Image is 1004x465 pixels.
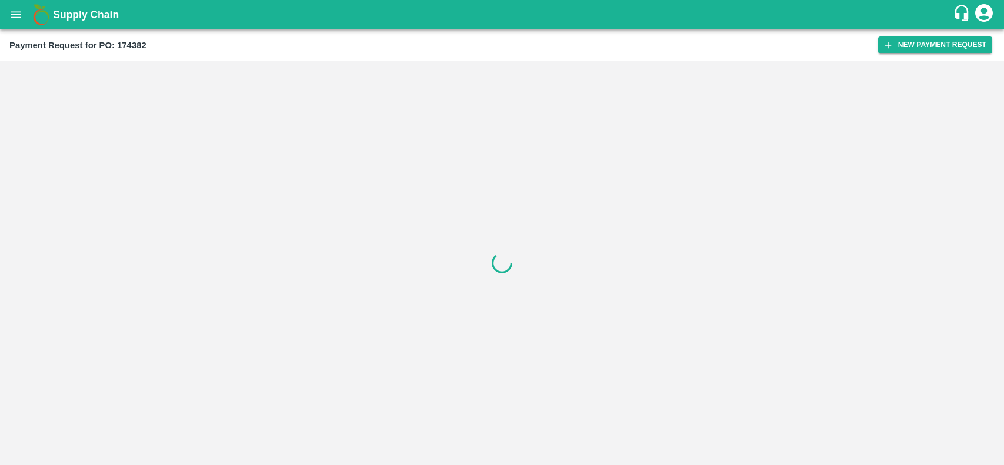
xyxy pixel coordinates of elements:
img: logo [29,3,53,26]
div: customer-support [953,4,973,25]
b: Payment Request for PO: 174382 [9,41,146,50]
button: New Payment Request [878,36,992,53]
button: open drawer [2,1,29,28]
b: Supply Chain [53,9,119,21]
a: Supply Chain [53,6,953,23]
div: account of current user [973,2,995,27]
